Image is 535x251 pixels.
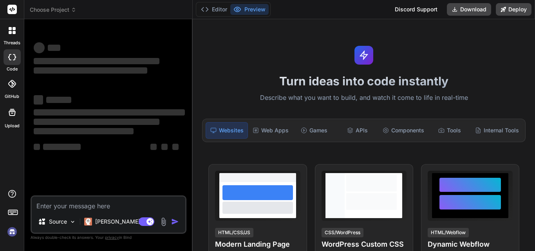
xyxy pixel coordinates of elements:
span: ‌ [34,42,45,53]
span: ‌ [34,95,43,105]
span: ‌ [161,144,168,150]
span: ‌ [43,144,81,150]
div: Components [380,122,427,139]
button: Editor [198,4,230,15]
span: ‌ [172,144,179,150]
div: Web Apps [249,122,292,139]
label: threads [4,40,20,46]
div: Tools [429,122,470,139]
p: Describe what you want to build, and watch it come to life in real-time [197,93,530,103]
div: Games [293,122,335,139]
h4: WordPress Custom CSS [322,239,407,250]
button: Deploy [496,3,531,16]
p: Source [49,218,67,226]
span: ‌ [46,97,71,103]
button: Preview [230,4,269,15]
p: Always double-check its answers. Your in Bind [31,234,186,241]
div: HTML/Webflow [428,228,469,237]
span: ‌ [34,119,159,125]
p: [PERSON_NAME] 4 S.. [95,218,154,226]
img: Claude 4 Sonnet [84,218,92,226]
div: Internal Tools [472,122,522,139]
img: signin [5,225,19,238]
span: ‌ [150,144,157,150]
span: Choose Project [30,6,76,14]
span: ‌ [48,45,60,51]
label: code [7,66,18,72]
button: Download [447,3,491,16]
span: ‌ [34,67,147,74]
div: CSS/WordPress [322,228,363,237]
span: ‌ [34,58,159,64]
img: attachment [159,217,168,226]
span: ‌ [34,144,40,150]
div: APIs [336,122,378,139]
div: Discord Support [390,3,442,16]
span: ‌ [34,109,185,116]
h4: Modern Landing Page [215,239,300,250]
h1: Turn ideas into code instantly [197,74,530,88]
div: Websites [206,122,248,139]
img: icon [171,218,179,226]
label: Upload [5,123,20,129]
div: HTML/CSS/JS [215,228,253,237]
span: privacy [105,235,119,240]
img: Pick Models [69,218,76,225]
span: ‌ [34,128,134,134]
label: GitHub [5,93,19,100]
